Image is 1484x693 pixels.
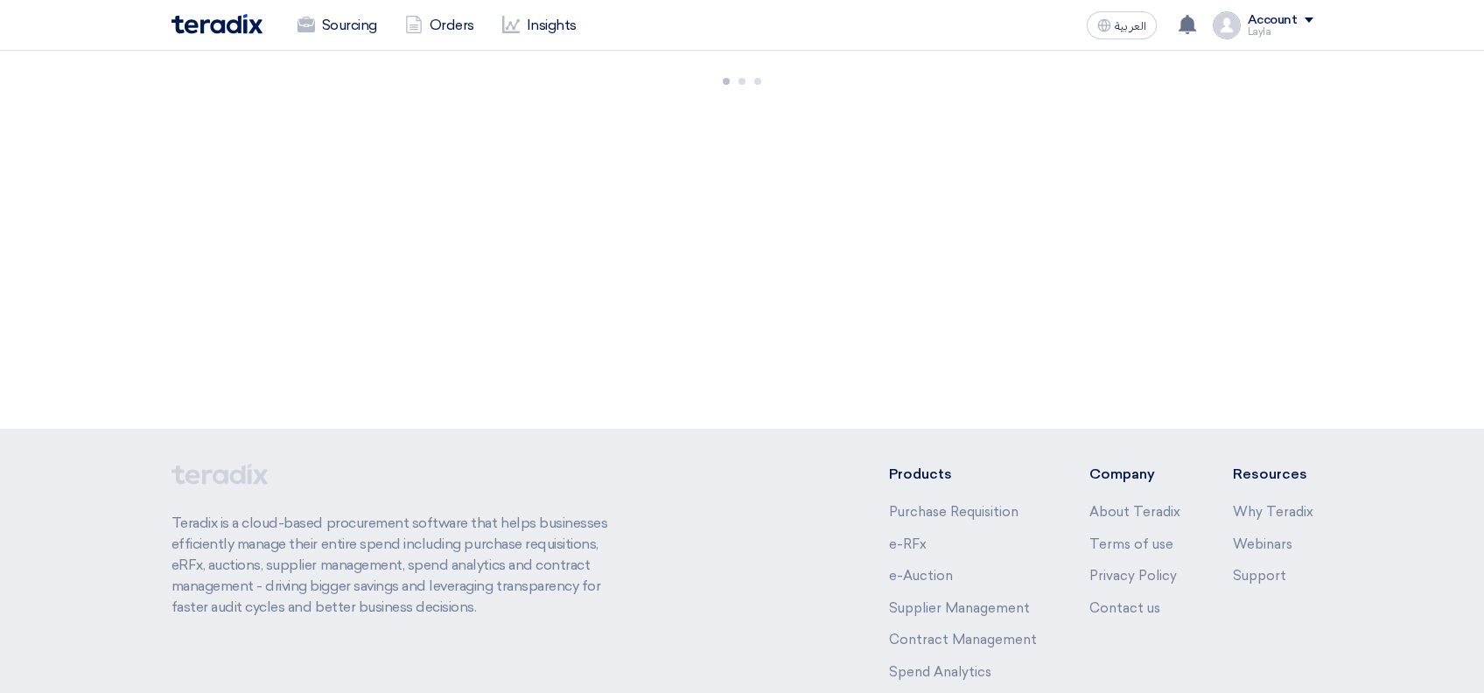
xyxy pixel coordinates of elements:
[1248,13,1298,28] div: Account
[889,632,1037,647] a: Contract Management
[1248,27,1313,37] div: Layla
[1089,464,1180,485] li: Company
[1233,464,1313,485] li: Resources
[1233,536,1292,552] a: Webinars
[1213,11,1241,39] img: profile_test.png
[889,504,1018,520] a: Purchase Requisition
[889,600,1030,616] a: Supplier Management
[1089,600,1160,616] a: Contact us
[171,14,262,34] img: Teradix logo
[1233,504,1313,520] a: Why Teradix
[889,536,927,552] a: e-RFx
[391,6,488,45] a: Orders
[1089,504,1180,520] a: About Teradix
[1233,568,1286,584] a: Support
[1089,568,1177,584] a: Privacy Policy
[1115,20,1146,32] span: العربية
[1089,536,1173,552] a: Terms of use
[889,464,1037,485] li: Products
[889,664,991,680] a: Spend Analytics
[1087,11,1157,39] button: العربية
[283,6,391,45] a: Sourcing
[889,568,953,584] a: e-Auction
[488,6,591,45] a: Insights
[171,513,628,618] p: Teradix is a cloud-based procurement software that helps businesses efficiently manage their enti...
